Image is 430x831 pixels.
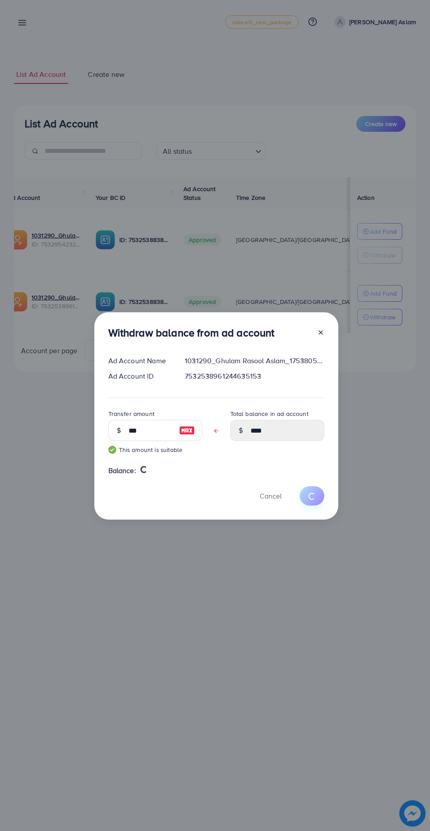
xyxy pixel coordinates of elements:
small: This amount is suitable [108,445,202,454]
img: guide [108,446,116,454]
img: image [179,425,195,436]
label: Total balance in ad account [230,409,308,418]
span: Balance: [108,466,136,476]
div: 1031290_Ghulam Rasool Aslam_1753805901568 [178,356,331,366]
h3: Withdraw balance from ad account [108,326,275,339]
div: 7532538961244635153 [178,371,331,381]
div: Ad Account Name [101,356,178,366]
span: Cancel [260,491,282,501]
div: Ad Account ID [101,371,178,381]
button: Cancel [249,486,293,505]
label: Transfer amount [108,409,154,418]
